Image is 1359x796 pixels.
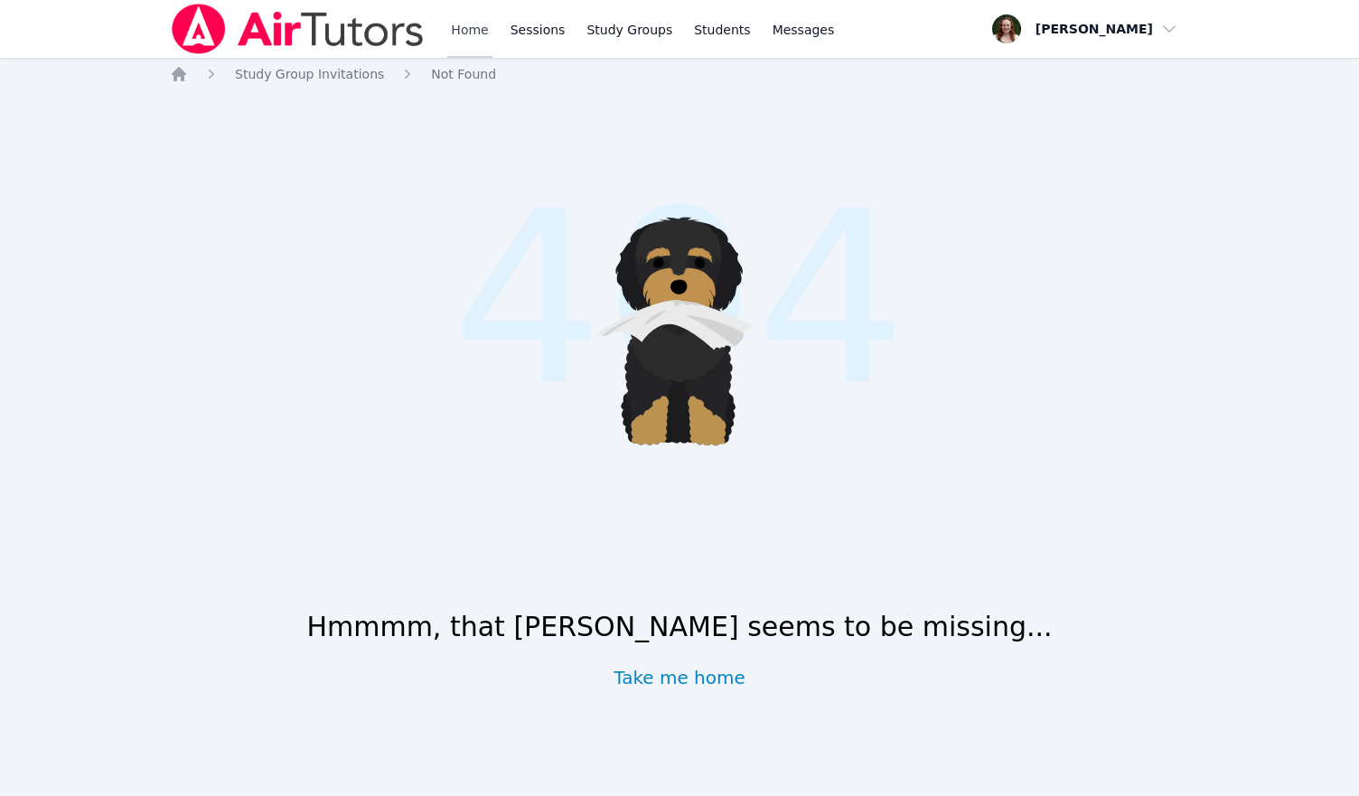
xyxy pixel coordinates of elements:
span: Study Group Invitations [235,67,384,81]
a: Study Group Invitations [235,65,384,83]
nav: Breadcrumb [170,65,1189,83]
a: Not Found [431,65,496,83]
a: Take me home [614,665,745,690]
h1: Hmmmm, that [PERSON_NAME] seems to be missing... [306,611,1052,643]
span: Not Found [431,67,496,81]
img: Air Tutors [170,4,426,54]
span: 404 [452,120,907,478]
span: Messages [773,21,835,39]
